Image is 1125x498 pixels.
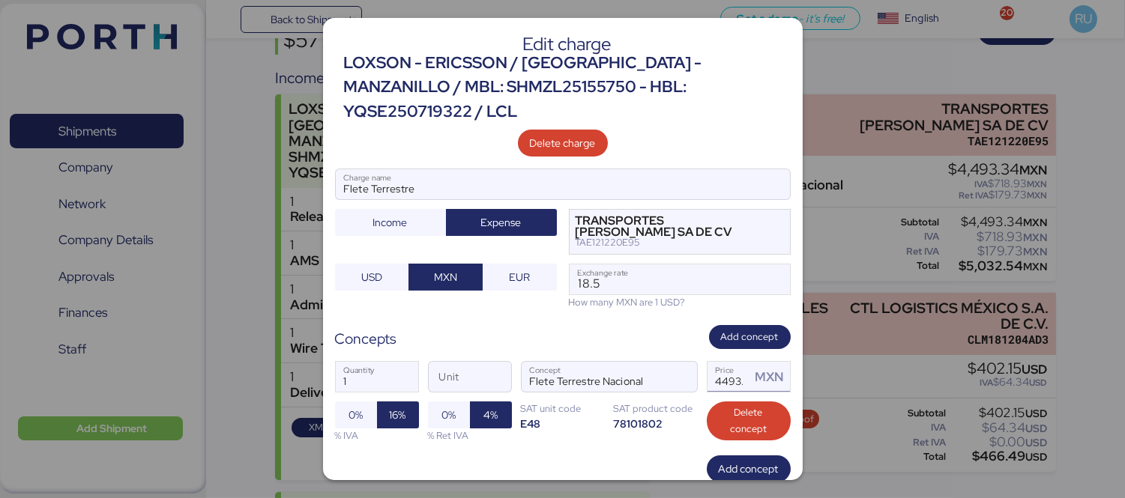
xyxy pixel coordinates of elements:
[344,51,791,124] div: LOXSON - ERICSSON / [GEOGRAPHIC_DATA] - MANZANILLO / MBL: SHMZL25155750 - HBL: YQSE250719322 / LCL
[569,295,791,309] div: How many MXN are 1 USD?
[408,264,483,291] button: MXN
[335,401,377,428] button: 0%
[576,216,764,237] div: TRANSPORTES [PERSON_NAME] SA DE CV
[530,134,596,152] span: Delete charge
[755,368,789,386] div: MXN
[428,401,470,428] button: 0%
[570,264,790,294] input: Exchange rate
[708,362,751,392] input: Price
[335,328,397,350] div: Concepts
[428,428,512,443] div: % Ret IVA
[335,428,419,443] div: % IVA
[614,416,698,431] div: 78101802
[361,268,382,286] span: USD
[518,130,608,157] button: Delete charge
[344,37,791,51] div: Edit charge
[446,209,557,236] button: Expense
[509,268,530,286] span: EUR
[434,268,457,286] span: MXN
[719,460,779,478] span: Add concept
[429,362,511,392] input: Unit
[335,264,409,291] button: USD
[349,406,363,424] span: 0%
[481,213,522,231] span: Expense
[373,213,408,231] span: Income
[470,401,512,428] button: 4%
[390,406,406,424] span: 16%
[521,401,605,416] div: SAT unit code
[707,455,791,482] button: Add concept
[522,362,661,392] input: Concept
[709,325,791,350] button: Add concept
[483,406,498,424] span: 4%
[719,404,779,437] span: Delete concept
[666,365,697,397] button: ConceptConcept
[483,264,557,291] button: EUR
[377,401,419,428] button: 16%
[707,401,791,440] button: Delete concept
[721,329,779,345] span: Add concept
[335,209,446,236] button: Income
[614,401,698,416] div: SAT product code
[441,406,456,424] span: 0%
[576,237,764,248] div: TAE121220E95
[336,169,790,199] input: Charge name
[336,362,418,392] input: Quantity
[521,416,605,431] div: E48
